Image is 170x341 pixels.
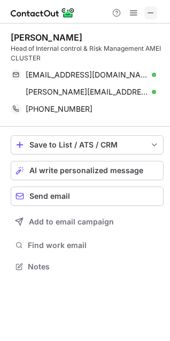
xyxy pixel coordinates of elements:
span: AI write personalized message [29,166,143,175]
span: Send email [29,192,70,200]
div: [PERSON_NAME] [11,32,82,43]
button: AI write personalized message [11,161,164,180]
span: [PHONE_NUMBER] [26,104,92,114]
span: Notes [28,262,159,272]
button: save-profile-one-click [11,135,164,154]
span: [PERSON_NAME][EMAIL_ADDRESS][PERSON_NAME][DOMAIN_NAME] [26,87,148,97]
button: Find work email [11,238,164,253]
div: Save to List / ATS / CRM [29,141,145,149]
button: Send email [11,187,164,206]
button: Add to email campaign [11,212,164,231]
button: Notes [11,259,164,274]
span: Add to email campaign [29,218,114,226]
span: Find work email [28,241,159,250]
div: Head of Internal control & Risk Management AMEI CLUSTER [11,44,164,63]
span: [EMAIL_ADDRESS][DOMAIN_NAME] [26,70,148,80]
img: ContactOut v5.3.10 [11,6,75,19]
